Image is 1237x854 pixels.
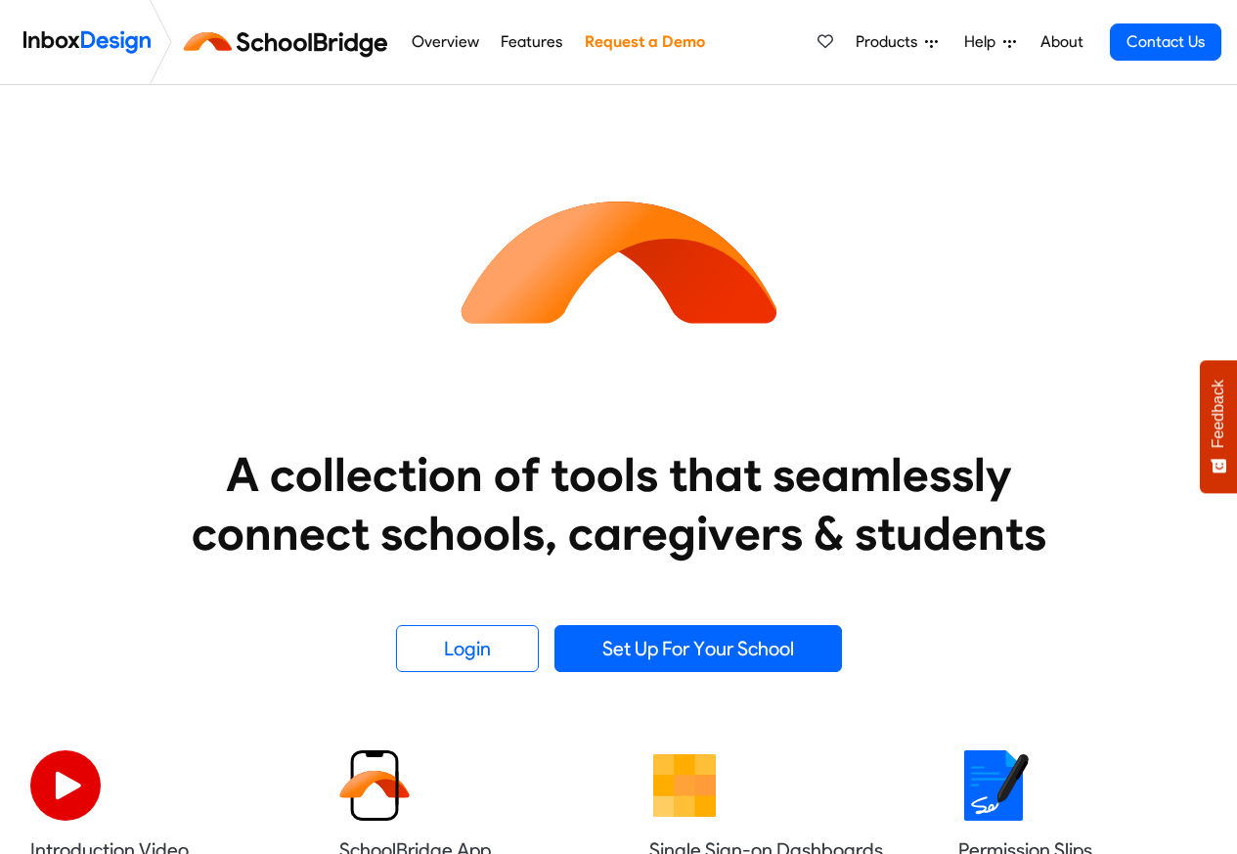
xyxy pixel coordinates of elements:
img: 2022_01_13_icon_grid.svg [649,750,720,821]
span: Products [856,30,925,54]
a: Contact Us [1110,23,1221,61]
img: icon_schoolbridge.svg [443,85,795,437]
a: Overview [406,22,484,62]
img: 2022_01_13_icon_sb_app.svg [339,750,410,821]
a: Login [396,625,539,672]
heading: A collection of tools that seamlessly connect schools, caregivers & students [155,445,1083,562]
a: Request a Demo [579,22,710,62]
span: Help [964,30,1003,54]
img: 2022_07_11_icon_video_playback.svg [30,750,101,821]
a: Help [956,22,1024,62]
a: Features [496,22,568,62]
a: Set Up For Your School [554,625,842,672]
img: 2022_01_18_icon_signature.svg [958,750,1029,821]
span: Feedback [1210,380,1227,448]
img: schoolbridge logo [180,19,400,66]
a: Products [848,22,946,62]
a: About [1035,22,1088,62]
button: Feedback - Show survey [1200,360,1237,493]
